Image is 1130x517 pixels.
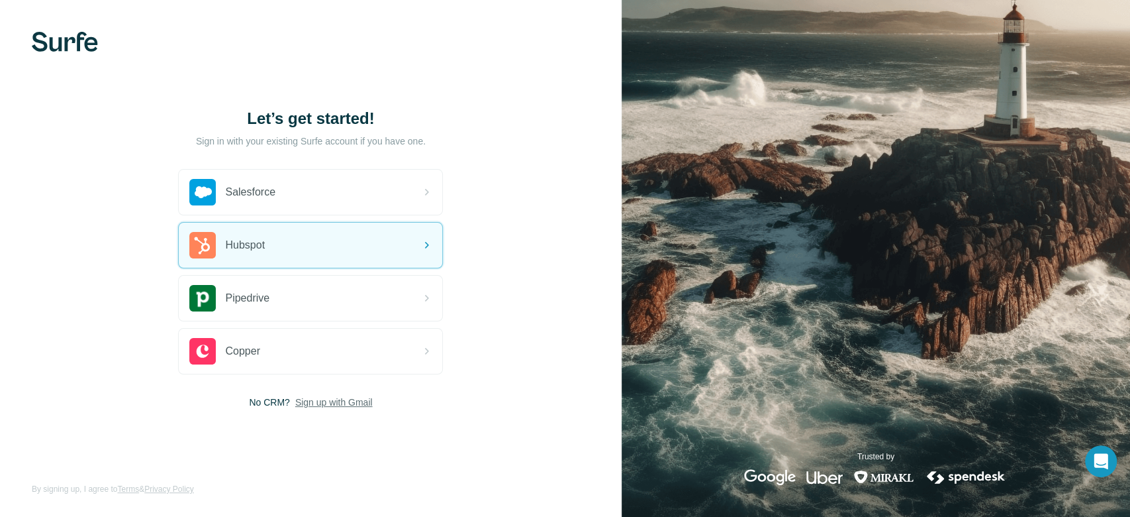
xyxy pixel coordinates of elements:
[744,469,796,485] img: google's logo
[806,469,843,485] img: uber's logo
[189,232,216,258] img: hubspot's logo
[225,184,275,200] span: Salesforce
[117,485,139,494] a: Terms
[225,290,269,306] span: Pipedrive
[196,135,426,148] p: Sign in with your existing Surfe account if you have one.
[178,108,443,129] h1: Let’s get started!
[189,285,216,312] img: pipedrive's logo
[295,396,373,409] button: Sign up with Gmail
[32,32,98,52] img: Surfe's logo
[853,469,914,485] img: mirakl's logo
[189,338,216,365] img: copper's logo
[225,343,259,359] span: Copper
[857,451,894,463] p: Trusted by
[32,483,194,495] span: By signing up, I agree to &
[225,237,265,253] span: Hubspot
[144,485,194,494] a: Privacy Policy
[189,179,216,205] img: salesforce's logo
[925,469,1007,485] img: spendesk's logo
[1085,445,1117,477] div: Open Intercom Messenger
[249,396,289,409] span: No CRM?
